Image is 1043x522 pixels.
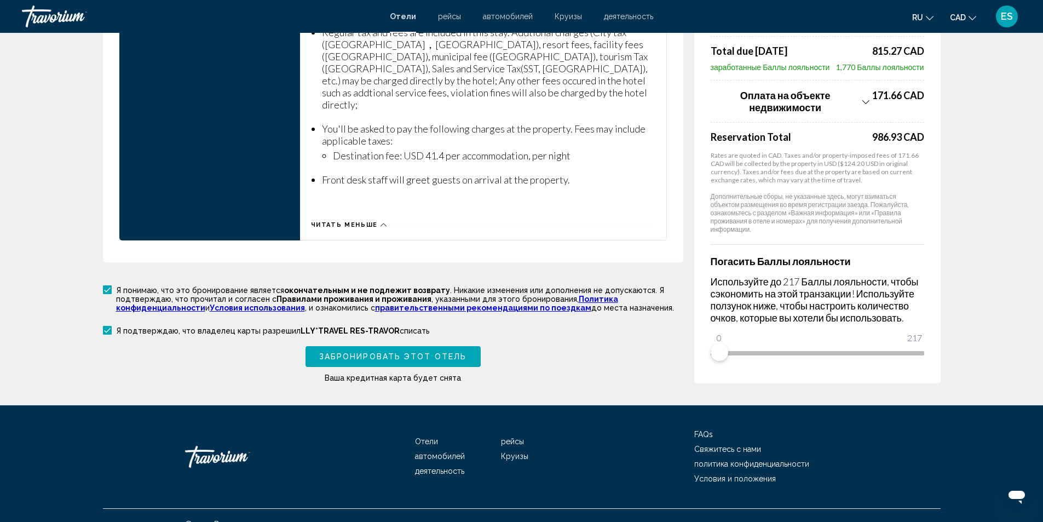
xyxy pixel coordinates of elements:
p: You'll be asked to pay the following charges at the property. Fees may include applicable taxes: [322,123,655,147]
a: деятельность [604,12,653,21]
button: Читать меньше [311,221,387,229]
li: Regular tax and fees are included in this stay. Addtional charges (City tax ([GEOGRAPHIC_DATA]，[G... [322,26,655,111]
span: Оплата на объекте недвижимости [711,89,860,113]
a: Условия использования [210,303,305,312]
a: Политика конфиденциальности [116,295,618,312]
span: ru [912,13,923,22]
span: 815.27 CAD [872,45,924,57]
span: Total due [DATE] [711,45,787,57]
p: Я подтверждаю, что владелец карты разрешил списать [116,326,430,335]
h4: Погасить Баллы лояльности [711,255,924,267]
a: Travorium [185,440,295,473]
a: Отели [390,12,416,21]
span: заработанные Баллы лояльности [711,62,830,72]
a: рейсы [438,12,461,21]
span: Ваша кредитная карта будет снята [325,374,461,382]
span: Reservation Total [711,131,869,143]
span: 217 [906,331,924,345]
a: Круизы [555,12,582,21]
a: рейсы [501,437,524,446]
li: Destination fee: USD 41.4 per accommodation, per night [333,150,655,162]
a: Travorium [22,5,379,27]
a: FAQs [694,430,713,439]
a: Круизы [501,452,528,461]
span: CAD [950,13,966,22]
span: 171.66 CAD [872,89,924,101]
a: Свяжитесь с нами [694,445,761,454]
span: 1,770 Баллы лояльности [836,62,924,72]
button: Change language [912,9,933,25]
p: Дополнительные сборы, не указанные здесь, могут взиматься объектом размещения во время регистраци... [711,192,924,233]
p: Я понимаю, что это бронирование является . Никакие изменения или дополнения не допускаются. Я под... [116,286,683,312]
div: 986.93 CAD [872,131,924,143]
span: окончательным и не подлежит возврату [284,286,450,295]
button: Change currency [950,9,976,25]
span: LLY*TRAVEL RES-TRAVOR [301,326,400,335]
span: Читать меньше [311,221,378,228]
button: Забронировать этот отель [306,346,481,366]
button: Show Taxes and Fees breakdown [711,89,869,114]
span: 0 [715,331,723,345]
a: политика конфиденциальности [694,460,809,468]
a: автомобилей [483,12,533,21]
span: Забронировать этот отель [319,353,466,362]
li: Front desk staff will greet guests on arrival at the property. [322,174,655,186]
p: Rates are quoted in CAD. Taxes and/or property-imposed fees of 171.66 CAD will be collected by th... [711,151,924,184]
a: деятельность [415,467,464,475]
a: Отели [415,437,438,446]
a: Условия и положения [694,474,776,483]
iframe: Button to launch messaging window [999,478,1034,513]
p: Используйте до 217 Баллы лояльности, чтобы сэкономить на этой транзакции! Используйте ползунок ни... [711,276,924,324]
span: ES [1001,11,1013,22]
button: User Menu [993,5,1021,28]
a: правительственными рекомендациями по поездкам [375,303,591,312]
a: автомобилей [415,452,465,461]
span: Правилами проживания и проживания [276,295,431,303]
